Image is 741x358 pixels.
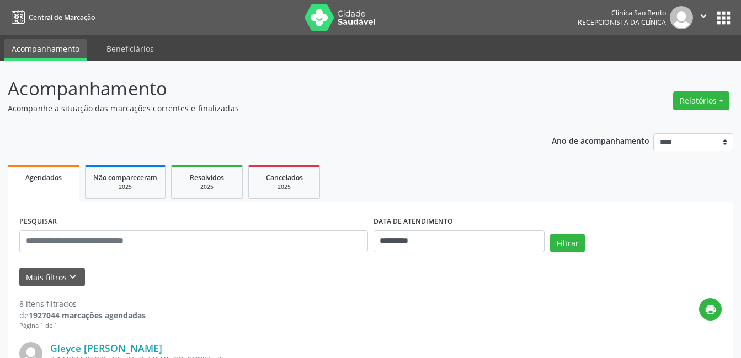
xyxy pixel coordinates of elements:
[29,310,146,321] strong: 1927044 marcações agendadas
[19,268,85,287] button: Mais filtroskeyboard_arrow_down
[697,10,710,22] i: 
[550,234,585,252] button: Filtrar
[99,39,162,58] a: Beneficiários
[8,8,95,26] a: Central de Marcação
[93,183,157,191] div: 2025
[93,173,157,182] span: Não compareceram
[670,6,693,29] img: img
[673,91,729,110] button: Relatórios
[19,298,146,310] div: 8 itens filtrados
[714,8,733,28] button: apps
[8,102,516,114] p: Acompanhe a situação das marcações correntes e finalizadas
[29,13,95,22] span: Central de Marcação
[67,271,79,283] i: keyboard_arrow_down
[4,39,87,61] a: Acompanhamento
[693,6,714,29] button: 
[50,342,162,354] a: Gleyce [PERSON_NAME]
[19,310,146,321] div: de
[19,213,57,230] label: PESQUISAR
[578,8,666,18] div: Clinica Sao Bento
[190,173,224,182] span: Resolvidos
[19,321,146,330] div: Página 1 de 1
[25,173,62,182] span: Agendados
[578,18,666,27] span: Recepcionista da clínica
[374,213,453,230] label: DATA DE ATENDIMENTO
[257,183,312,191] div: 2025
[552,133,649,147] p: Ano de acompanhamento
[705,303,717,316] i: print
[266,173,303,182] span: Cancelados
[179,183,234,191] div: 2025
[699,298,722,321] button: print
[8,75,516,102] p: Acompanhamento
